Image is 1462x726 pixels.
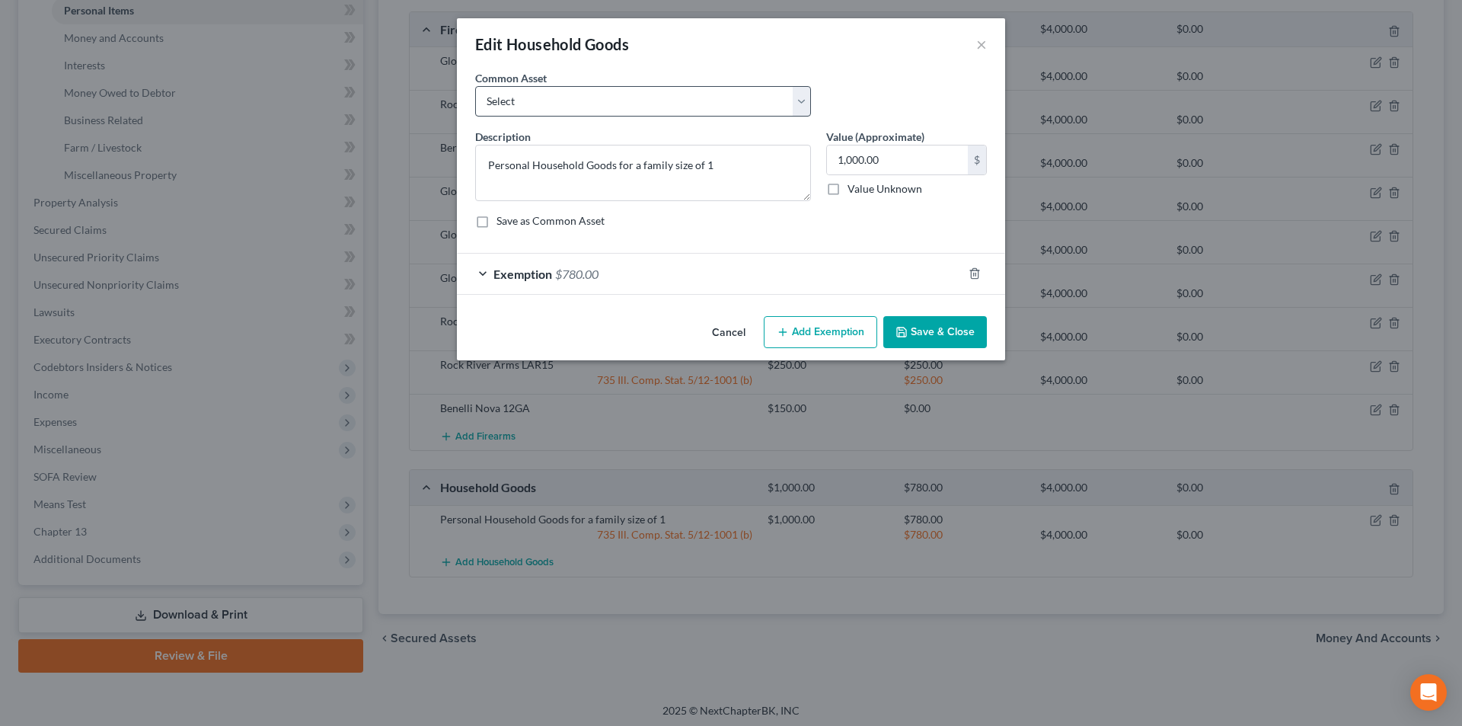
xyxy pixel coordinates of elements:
span: $780.00 [555,267,599,281]
span: Description [475,130,531,143]
label: Common Asset [475,70,547,86]
label: Value Unknown [848,181,922,197]
span: Exemption [493,267,552,281]
button: Save & Close [883,316,987,348]
div: Open Intercom Messenger [1410,674,1447,711]
label: Save as Common Asset [496,213,605,229]
input: 0.00 [827,146,968,174]
button: Cancel [700,318,758,348]
div: Edit Household Goods [475,34,629,55]
button: × [976,35,987,53]
div: $ [968,146,986,174]
button: Add Exemption [764,316,877,348]
label: Value (Approximate) [826,129,924,145]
